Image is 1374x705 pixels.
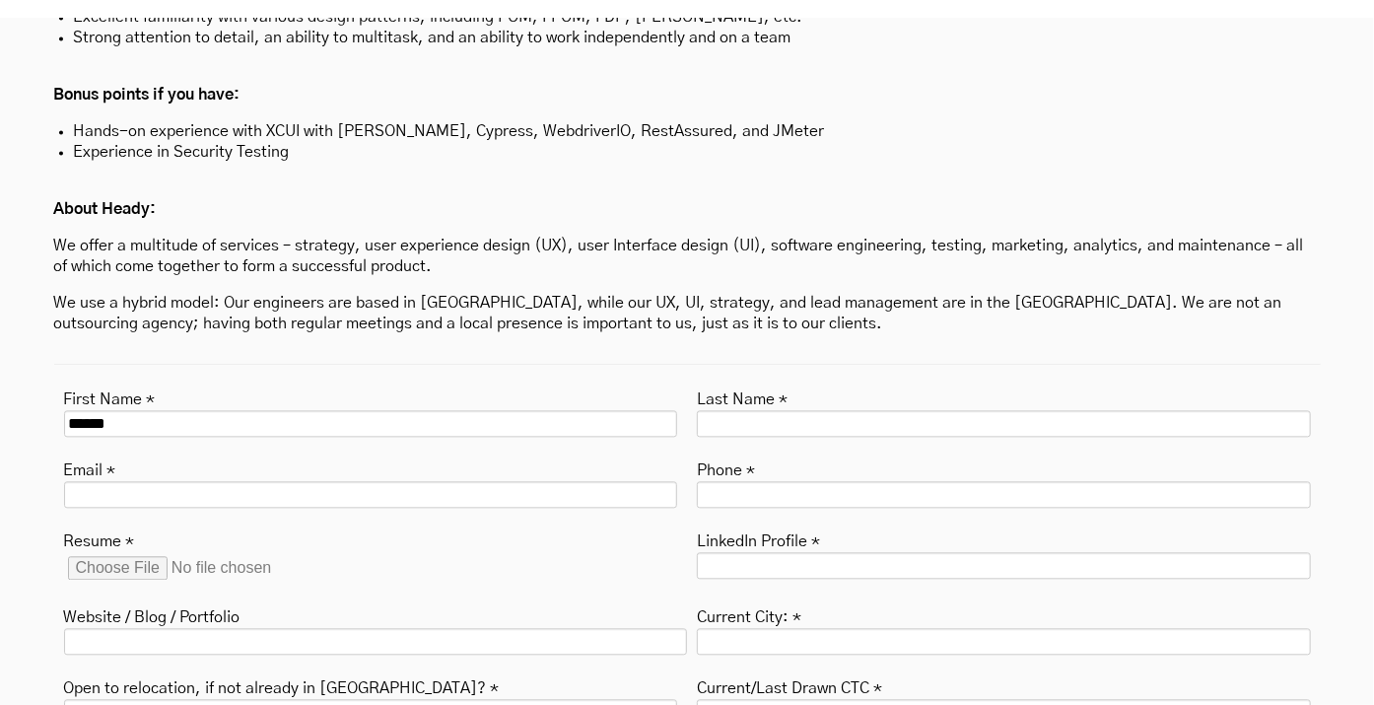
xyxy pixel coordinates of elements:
label: Phone * [697,456,755,481]
label: Resume * [64,527,135,552]
label: Open to relocation, if not already in [GEOGRAPHIC_DATA]? * [64,673,500,699]
label: First Name * [64,385,156,410]
p: We offer a multitude of services – strategy, user experience design (UX), user Interface design (... [54,236,1321,277]
label: Website / Blog / Portfolio [64,602,240,628]
label: Email * [64,456,116,481]
li: Experience in Security Testing [74,142,1301,163]
strong: Bonus points if you have: [54,87,240,103]
label: Current/Last Drawn CTC * [697,673,882,699]
label: Current City: * [697,602,801,628]
p: We use a hybrid model: Our engineers are based in [GEOGRAPHIC_DATA], while our UX, UI, strategy, ... [54,293,1321,334]
strong: About Heady: [54,201,157,217]
li: Hands-on experience with XCUI with [PERSON_NAME], Cypress, WebdriverIO, RestAssured, and JMeter [74,121,1301,142]
label: LinkedIn Profile * [697,527,820,552]
label: Last Name * [697,385,788,410]
li: Strong attention to detail, an ability to multitask, and an ability to work independently and on ... [74,28,1301,48]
